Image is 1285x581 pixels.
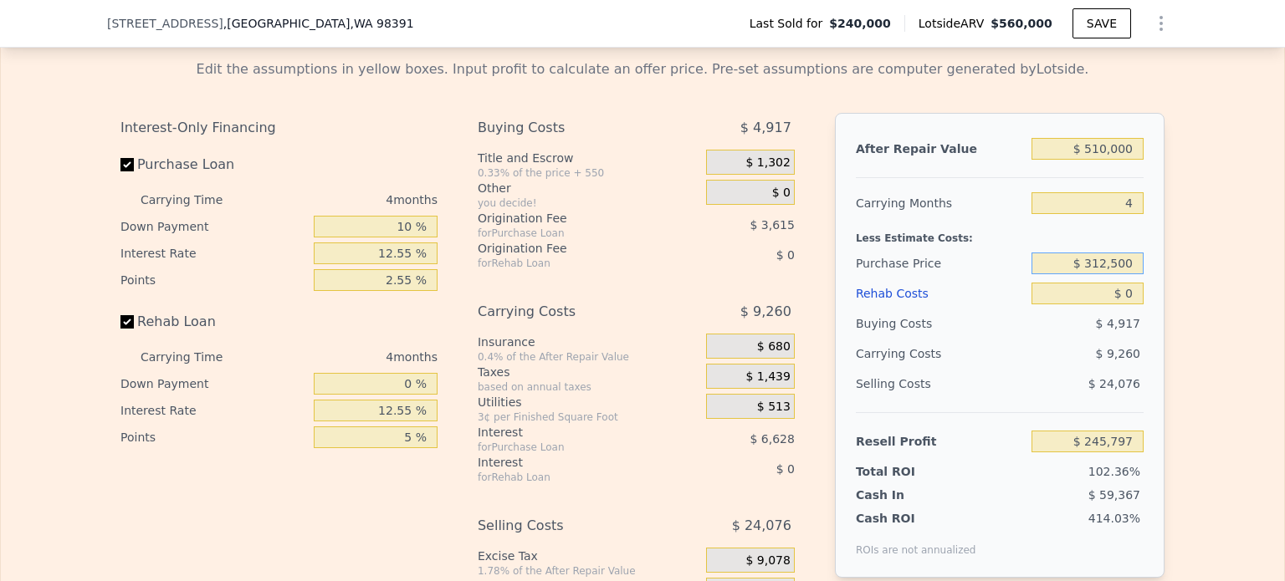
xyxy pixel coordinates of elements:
[478,564,699,578] div: 1.78% of the After Repair Value
[478,227,664,240] div: for Purchase Loan
[856,188,1025,218] div: Carrying Months
[478,297,664,327] div: Carrying Costs
[120,240,307,267] div: Interest Rate
[919,15,991,32] span: Lotside ARV
[478,364,699,380] div: Taxes
[478,150,699,166] div: Title and Escrow
[478,454,664,471] div: Interest
[740,297,791,327] span: $ 9,260
[750,432,794,446] span: $ 6,628
[745,553,790,568] span: $ 9,078
[478,424,664,441] div: Interest
[856,278,1025,308] div: Rehab Costs
[1096,317,1140,330] span: $ 4,917
[478,548,699,564] div: Excise Tax
[120,59,1165,79] div: Edit the assumptions in yellow boxes. Input profit to calculate an offer price. Pre-set assumptio...
[776,462,795,476] span: $ 0
[1088,377,1140,390] span: $ 24,076
[120,307,307,337] label: Rehab Loan
[750,218,794,232] span: $ 3,615
[478,471,664,484] div: for Rehab Loan
[120,113,438,143] div: Interest-Only Financing
[856,308,1025,339] div: Buying Costs
[256,344,438,370] div: 4 months
[120,213,307,240] div: Down Payment
[478,350,699,364] div: 0.4% of the After Repair Value
[478,180,699,196] div: Other
[757,400,791,415] span: $ 513
[856,369,1025,399] div: Selling Costs
[478,380,699,394] div: based on annual taxes
[856,426,1025,456] div: Resell Profit
[120,370,307,397] div: Down Payment
[856,218,1144,248] div: Less Estimate Costs:
[776,248,795,262] span: $ 0
[478,210,664,227] div: Origination Fee
[478,441,664,454] div: for Purchase Loan
[478,334,699,350] div: Insurance
[223,15,414,32] span: , [GEOGRAPHIC_DATA]
[120,397,307,424] div: Interest Rate
[478,257,664,270] div: for Rehab Loan
[478,240,664,257] div: Origination Fee
[1088,465,1140,478] span: 102.36%
[1096,347,1140,360] span: $ 9,260
[141,186,249,213] div: Carrying Time
[740,113,791,143] span: $ 4,917
[856,339,960,369] div: Carrying Costs
[1088,488,1140,502] span: $ 59,367
[732,511,791,541] span: $ 24,076
[350,17,413,30] span: , WA 98391
[478,394,699,410] div: Utilities
[120,158,134,171] input: Purchase Loan
[120,315,134,329] input: Rehab Loan
[120,150,307,180] label: Purchase Loan
[757,339,791,354] span: $ 680
[478,511,664,541] div: Selling Costs
[856,248,1025,278] div: Purchase Price
[120,424,307,451] div: Points
[1073,8,1131,38] button: SAVE
[478,166,699,180] div: 0.33% of the price + 550
[1144,7,1178,40] button: Show Options
[478,410,699,424] div: 3¢ per Finished Square Foot
[107,15,223,32] span: [STREET_ADDRESS]
[1088,512,1140,525] span: 414.03%
[856,510,976,527] div: Cash ROI
[772,186,791,201] span: $ 0
[991,17,1052,30] span: $560,000
[856,527,976,557] div: ROIs are not annualized
[256,186,438,213] div: 4 months
[141,344,249,370] div: Carrying Time
[745,369,790,385] span: $ 1,439
[478,196,699,210] div: you decide!
[856,487,960,503] div: Cash In
[478,113,664,143] div: Buying Costs
[745,155,790,171] span: $ 1,302
[750,15,830,32] span: Last Sold for
[856,463,960,480] div: Total ROI
[829,15,891,32] span: $240,000
[856,134,1025,164] div: After Repair Value
[120,267,307,293] div: Points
